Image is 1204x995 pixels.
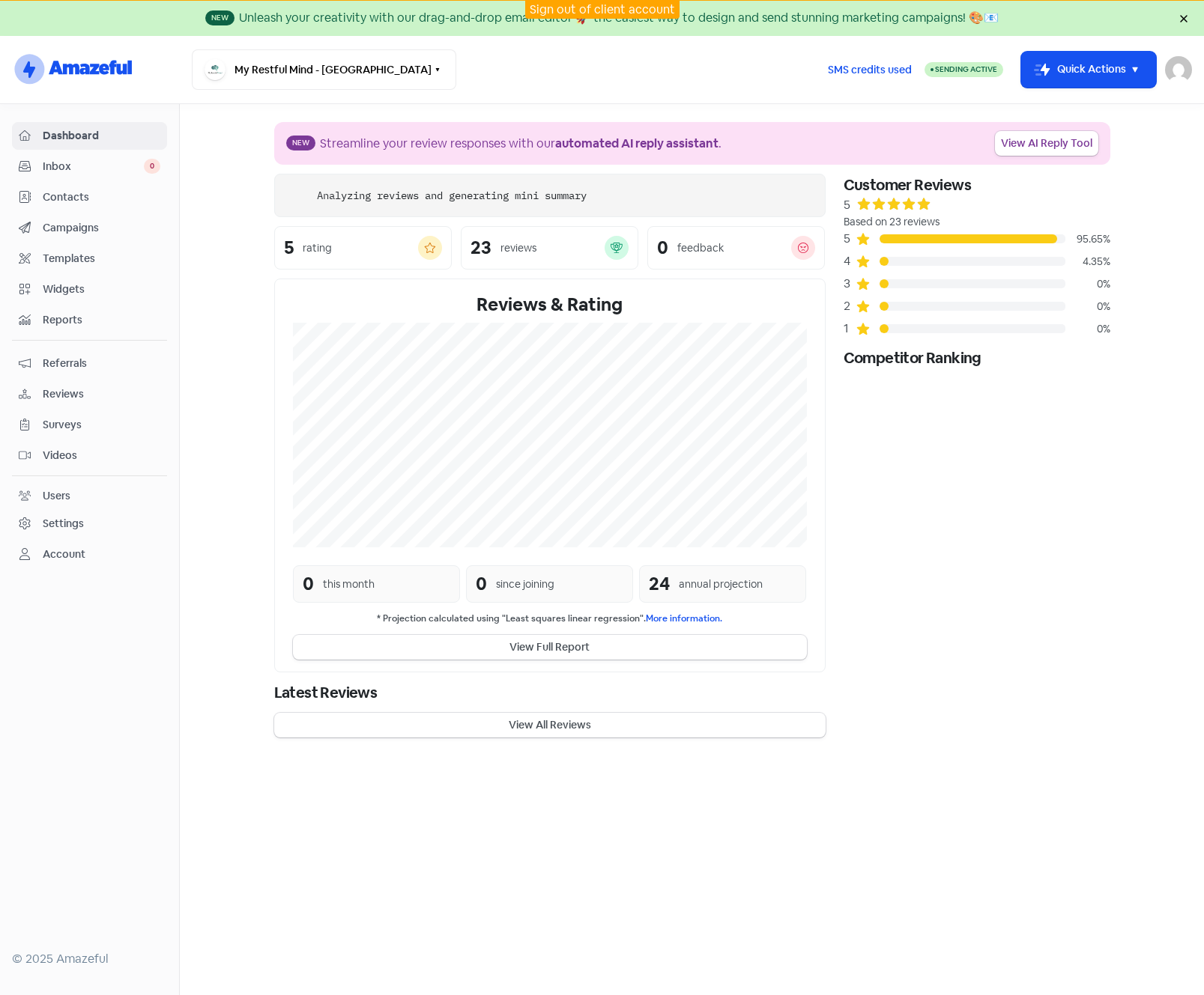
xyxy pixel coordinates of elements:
[274,681,826,704] div: Latest Reviews
[647,226,825,270] a: 0feedback
[471,239,491,257] div: 23
[43,386,160,402] span: Reviews
[12,350,167,377] a: Referrals
[12,122,167,150] a: Dashboard
[43,356,160,371] span: Referrals
[43,547,85,562] div: Account
[844,297,856,315] div: 2
[12,950,167,968] div: © 2025 Amazeful
[12,541,167,568] a: Account
[303,570,314,597] div: 0
[1065,231,1110,247] div: 95.65%
[274,226,452,270] a: 5rating
[192,49,456,90] button: My Restful Mind - [GEOGRAPHIC_DATA]
[12,245,167,273] a: Templates
[995,131,1098,156] a: View AI Reply Tool
[12,482,167,510] a: Users
[844,347,1110,369] div: Competitor Ranking
[43,448,160,463] span: Videos
[43,251,160,267] span: Templates
[496,576,554,592] div: since joining
[677,240,724,256] div: feedback
[844,174,1110,196] div: Customer Reviews
[12,442,167,469] a: Videos
[646,612,722,624] a: More information.
[12,306,167,334] a: Reports
[844,252,856,270] div: 4
[1065,321,1110,337] div: 0%
[1065,299,1110,314] div: 0%
[293,612,807,626] small: * Projection calculated using "Least squares linear regression".
[12,183,167,211] a: Contacts
[530,1,675,17] a: Sign out of client account
[679,576,763,592] div: annual projection
[12,411,167,439] a: Surveys
[303,240,332,256] div: rating
[925,61,1003,79] a: Sending Active
[12,153,167,180] a: Inbox 0
[828,62,912,78] span: SMS credits used
[844,275,856,293] div: 3
[43,282,160,297] span: Widgets
[1021,52,1156,88] button: Quick Actions
[43,516,84,532] div: Settings
[12,380,167,408] a: Reviews
[293,291,807,318] div: Reviews & Rating
[43,417,160,433] span: Surveys
[815,61,925,76] a: SMS credits used
[274,713,826,737] button: View All Reviews
[1165,56,1192,83] img: User
[43,488,70,504] div: Users
[1065,254,1110,270] div: 4.35%
[461,226,638,270] a: 23reviews
[43,312,160,328] span: Reports
[317,188,587,204] div: Analyzing reviews and generating mini summary
[12,510,167,538] a: Settings
[500,240,536,256] div: reviews
[476,570,487,597] div: 0
[320,135,722,153] div: Streamline your review responses with our .
[844,214,1110,230] div: Based on 23 reviews
[293,635,807,660] button: View Full Report
[844,230,856,248] div: 5
[844,196,850,214] div: 5
[43,189,160,205] span: Contacts
[144,159,160,174] span: 0
[1065,276,1110,292] div: 0%
[286,136,315,150] span: New
[43,128,160,144] span: Dashboard
[657,239,668,257] div: 0
[935,64,997,74] span: Sending Active
[43,220,160,236] span: Campaigns
[284,239,294,257] div: 5
[12,276,167,303] a: Widgets
[12,214,167,242] a: Campaigns
[649,570,670,597] div: 24
[43,159,144,174] span: Inbox
[844,320,856,338] div: 1
[555,136,719,151] b: automated AI reply assistant
[323,576,375,592] div: this month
